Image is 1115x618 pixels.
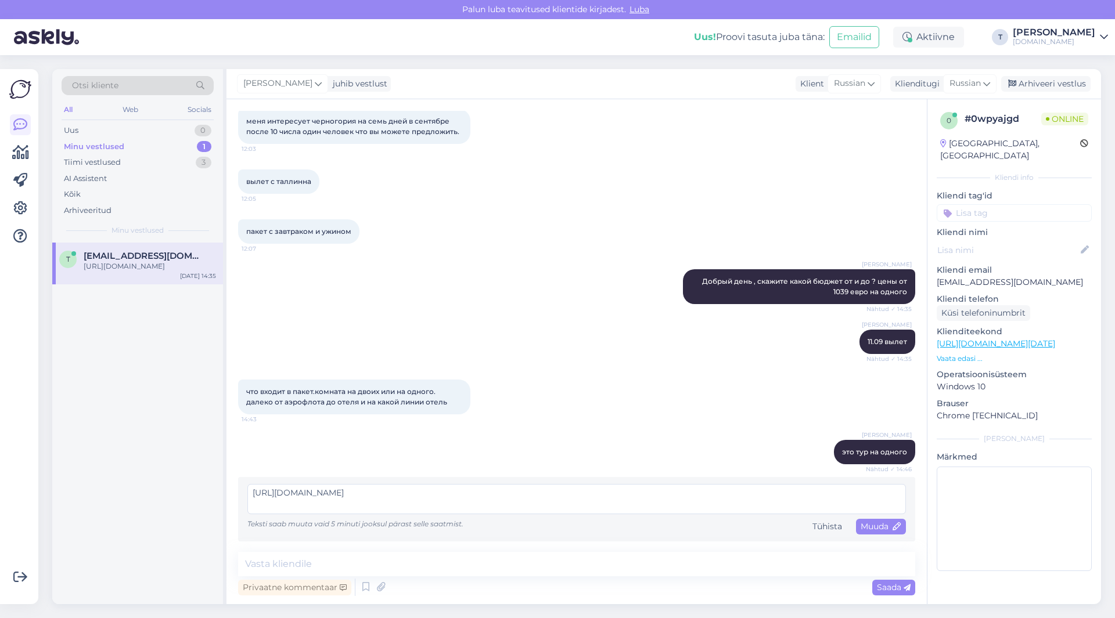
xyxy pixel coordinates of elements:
[862,431,912,439] span: [PERSON_NAME]
[937,451,1092,463] p: Märkmed
[64,173,107,185] div: AI Assistent
[949,77,981,90] span: Russian
[877,582,911,592] span: Saada
[64,125,78,136] div: Uus
[64,157,121,168] div: Tiimi vestlused
[64,189,81,200] div: Kõik
[937,293,1092,305] p: Kliendi telefon
[937,226,1092,238] p: Kliendi nimi
[937,410,1092,422] p: Chrome [TECHNICAL_ID]
[246,117,459,136] span: меня интересует черногория на семь дней в сентябре после 10 числа один человек что вы можете пред...
[937,353,1092,364] p: Vaata edasi ...
[862,320,912,329] span: [PERSON_NAME]
[84,251,204,261] span: t.karpovits@samelin.ee
[1013,28,1095,37] div: [PERSON_NAME]
[937,264,1092,276] p: Kliendi email
[1041,113,1088,125] span: Online
[937,305,1030,321] div: Küsi telefoninumbrit
[1013,37,1095,46] div: [DOMAIN_NAME]
[937,338,1055,349] a: [URL][DOMAIN_NAME][DATE]
[246,387,447,406] span: что входит в пакет.комната на двоих или на одного. далеко от аэрофлота до отеля и на какой линии ...
[834,77,865,90] span: Russian
[937,381,1092,393] p: Windows 10
[992,29,1008,45] div: T
[111,225,164,236] span: Minu vestlused
[937,326,1092,338] p: Klienditeekond
[72,79,118,92] span: Otsi kliente
[120,102,141,117] div: Web
[862,260,912,269] span: [PERSON_NAME]
[861,521,901,532] span: Muuda
[868,337,907,346] span: 11.09 вылет
[829,26,879,48] button: Emailid
[246,227,351,236] span: пакет с завтраком и ужином
[84,261,216,272] div: [URL][DOMAIN_NAME]
[694,30,825,44] div: Proovi tasuta juba täna:
[64,205,111,216] div: Arhiveeritud
[242,244,285,253] span: 12:07
[866,305,912,313] span: Nähtud ✓ 14:35
[62,102,75,117] div: All
[866,465,912,474] span: Nähtud ✓ 14:46
[196,157,211,168] div: 3
[626,4,653,15] span: Luba
[937,172,1092,183] div: Kliendi info
[242,415,285,424] span: 14:43
[940,138,1080,162] div: [GEOGRAPHIC_DATA], [GEOGRAPHIC_DATA]
[937,368,1092,381] p: Operatsioonisüsteem
[866,355,912,363] span: Nähtud ✓ 14:35
[947,116,951,125] span: 0
[328,78,387,90] div: juhib vestlust
[9,78,31,100] img: Askly Logo
[185,102,214,117] div: Socials
[694,31,716,42] b: Uus!
[246,177,311,186] span: вылет с таллинна
[1013,28,1108,46] a: [PERSON_NAME][DOMAIN_NAME]
[64,141,124,153] div: Minu vestlused
[937,276,1092,288] p: [EMAIL_ADDRESS][DOMAIN_NAME]
[808,519,847,534] div: Tühista
[242,194,285,203] span: 12:05
[66,255,70,263] span: t
[247,519,463,528] span: Teksti saab muuta vaid 5 minuti jooksul pärast selle saatmist.
[247,484,906,514] textarea: [URL][DOMAIN_NAME]
[197,141,211,153] div: 1
[937,204,1092,222] input: Lisa tag
[796,78,824,90] div: Klient
[890,78,940,90] div: Klienditugi
[243,77,312,90] span: [PERSON_NAME]
[238,580,351,595] div: Privaatne kommentaar
[965,112,1041,126] div: # 0wpyajgd
[195,125,211,136] div: 0
[242,144,285,153] span: 12:03
[893,27,964,48] div: Aktiivne
[937,433,1092,444] div: [PERSON_NAME]
[937,190,1092,202] p: Kliendi tag'id
[842,447,907,456] span: это тур на одного
[937,244,1078,256] input: Lisa nimi
[702,277,909,296] span: Добрый день , скажите какой бюджет от и до ? цены от 1039 евро на одного
[1001,76,1091,92] div: Arhiveeri vestlus
[937,397,1092,410] p: Brauser
[180,272,216,280] div: [DATE] 14:35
